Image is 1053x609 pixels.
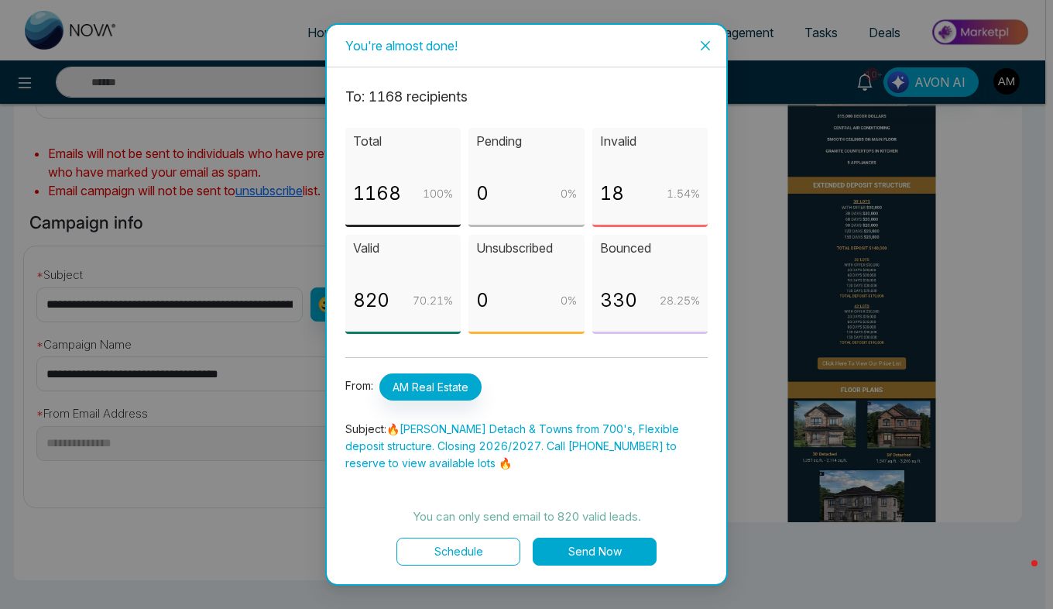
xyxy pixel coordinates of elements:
[600,239,700,258] p: Bounced
[1000,556,1038,594] iframe: Intercom live chat
[660,292,700,309] p: 28.25 %
[345,37,708,54] div: You're almost done!
[413,292,453,309] p: 70.21 %
[600,132,700,151] p: Invalid
[345,422,679,470] span: 🔥[PERSON_NAME] Detach & Towns from 700's, Flexible deposit structure. Closing 2026/2027. Call [PH...
[476,132,576,151] p: Pending
[699,40,712,52] span: close
[561,185,577,202] p: 0 %
[353,179,401,208] p: 1168
[476,286,489,315] p: 0
[353,286,389,315] p: 820
[684,25,726,67] button: Close
[423,185,453,202] p: 100 %
[353,132,453,151] p: Total
[345,373,708,401] p: From:
[396,538,520,566] button: Schedule
[533,538,657,566] button: Send Now
[667,185,700,202] p: 1.54 %
[476,239,576,258] p: Unsubscribed
[345,507,708,526] p: You can only send email to 820 valid leads.
[476,179,489,208] p: 0
[379,373,482,401] span: AM Real Estate
[345,86,708,108] p: To: 1168 recipient s
[561,292,577,309] p: 0 %
[600,286,637,315] p: 330
[600,179,624,208] p: 18
[353,239,453,258] p: Valid
[345,421,708,472] p: Subject:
